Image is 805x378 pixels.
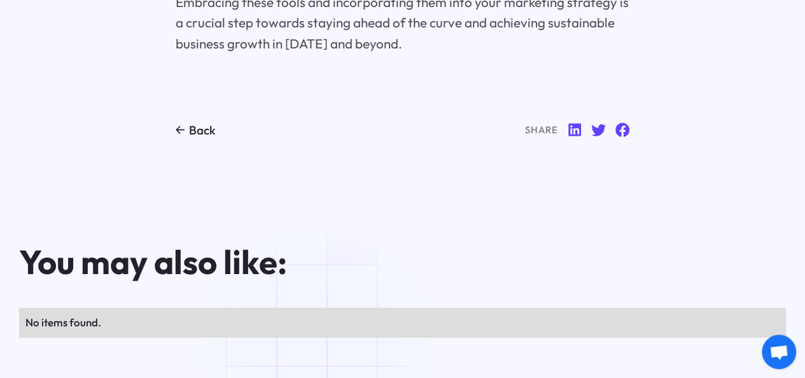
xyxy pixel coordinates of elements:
[189,122,216,138] div: Back
[25,314,780,331] div: No items found.
[19,244,545,280] h3: You may also like:
[176,68,630,88] p: ‍
[525,123,558,138] div: Share
[176,122,216,138] a: Back
[762,335,796,369] a: Open chat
